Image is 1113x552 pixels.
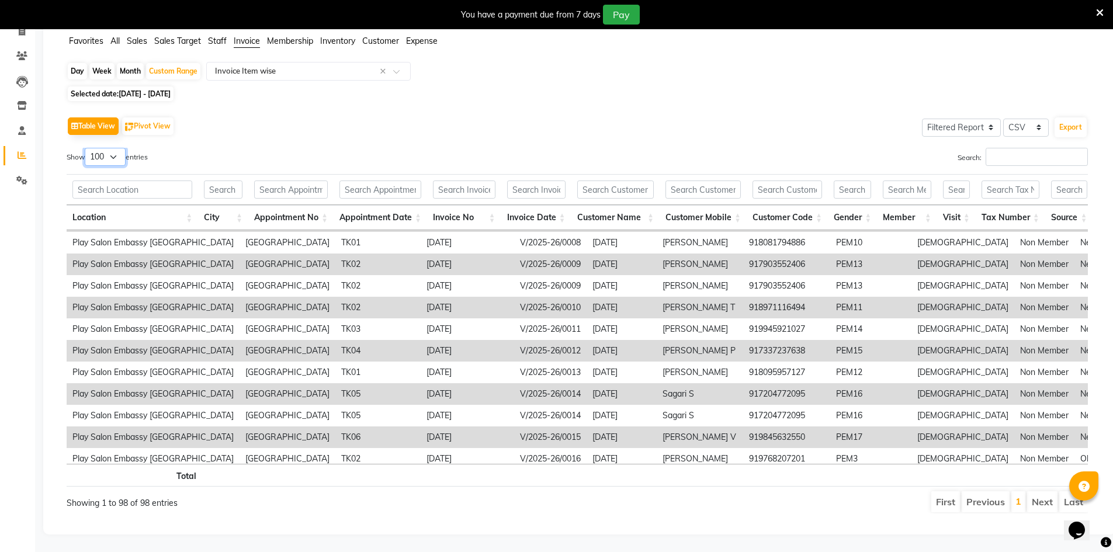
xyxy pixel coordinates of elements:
[240,254,335,275] td: [GEOGRAPHIC_DATA]
[911,405,1014,426] td: [DEMOGRAPHIC_DATA]
[743,254,830,275] td: 917903552406
[335,383,421,405] td: TK05
[743,426,830,448] td: 919845632550
[911,318,1014,340] td: [DEMOGRAPHIC_DATA]
[743,232,830,254] td: 918081794886
[421,254,514,275] td: [DATE]
[1051,180,1087,199] input: Search Source
[146,63,200,79] div: Custom Range
[587,232,657,254] td: [DATE]
[154,36,201,46] span: Sales Target
[67,490,482,509] div: Showing 1 to 98 of 98 entries
[433,180,495,199] input: Search Invoice No
[67,340,240,362] td: Play Salon Embassy [GEOGRAPHIC_DATA]
[335,426,421,448] td: TK06
[587,254,657,275] td: [DATE]
[240,232,335,254] td: [GEOGRAPHIC_DATA]
[1064,505,1101,540] iframe: chat widget
[67,254,240,275] td: Play Salon Embassy [GEOGRAPHIC_DATA]
[67,318,240,340] td: Play Salon Embassy [GEOGRAPHIC_DATA]
[68,117,119,135] button: Table View
[911,232,1014,254] td: [DEMOGRAPHIC_DATA]
[85,148,126,166] select: Showentries
[514,340,587,362] td: V/2025-26/0012
[1014,297,1074,318] td: Non Member
[657,362,743,383] td: [PERSON_NAME]
[125,123,134,131] img: pivot.png
[1014,275,1074,297] td: Non Member
[743,297,830,318] td: 918971116494
[240,405,335,426] td: [GEOGRAPHIC_DATA]
[747,205,828,230] th: Customer Code: activate to sort column ascending
[587,340,657,362] td: [DATE]
[834,180,871,199] input: Search Gender
[68,63,87,79] div: Day
[911,362,1014,383] td: [DEMOGRAPHIC_DATA]
[911,254,1014,275] td: [DEMOGRAPHIC_DATA]
[1014,254,1074,275] td: Non Member
[335,254,421,275] td: TK02
[1074,405,1113,426] td: New
[830,232,911,254] td: PEM10
[67,405,240,426] td: Play Salon Embassy [GEOGRAPHIC_DATA]
[362,36,399,46] span: Customer
[743,383,830,405] td: 917204772095
[911,340,1014,362] td: [DEMOGRAPHIC_DATA]
[657,405,743,426] td: Sagari S
[830,254,911,275] td: PEM13
[421,448,514,470] td: [DATE]
[240,426,335,448] td: [GEOGRAPHIC_DATA]
[830,340,911,362] td: PEM15
[240,340,335,362] td: [GEOGRAPHIC_DATA]
[883,180,931,199] input: Search Member
[1015,495,1021,507] a: 1
[514,448,587,470] td: V/2025-26/0016
[334,205,427,230] th: Appointment Date: activate to sort column ascending
[240,297,335,318] td: [GEOGRAPHIC_DATA]
[1074,426,1113,448] td: New
[830,426,911,448] td: PEM17
[1014,362,1074,383] td: Non Member
[657,275,743,297] td: [PERSON_NAME]
[743,340,830,362] td: 917337237638
[986,148,1088,166] input: Search:
[67,426,240,448] td: Play Salon Embassy [GEOGRAPHIC_DATA]
[1014,232,1074,254] td: Non Member
[982,180,1039,199] input: Search Tax Number
[587,383,657,405] td: [DATE]
[660,205,747,230] th: Customer Mobile: activate to sort column ascending
[421,340,514,362] td: [DATE]
[1074,318,1113,340] td: New
[335,405,421,426] td: TK05
[958,148,1088,166] label: Search:
[380,65,390,78] span: Clear all
[1074,340,1113,362] td: New
[427,205,501,230] th: Invoice No: activate to sort column ascending
[421,297,514,318] td: [DATE]
[514,362,587,383] td: V/2025-26/0013
[335,275,421,297] td: TK02
[657,448,743,470] td: [PERSON_NAME]
[1055,117,1087,137] button: Export
[937,205,976,230] th: Visit: activate to sort column ascending
[117,63,144,79] div: Month
[911,275,1014,297] td: [DEMOGRAPHIC_DATA]
[587,426,657,448] td: [DATE]
[830,448,911,470] td: PEM3
[267,36,313,46] span: Membership
[657,383,743,405] td: Sagari S
[830,297,911,318] td: PEM11
[830,318,911,340] td: PEM14
[514,232,587,254] td: V/2025-26/0008
[911,297,1014,318] td: [DEMOGRAPHIC_DATA]
[240,318,335,340] td: [GEOGRAPHIC_DATA]
[830,383,911,405] td: PEM16
[587,405,657,426] td: [DATE]
[122,117,174,135] button: Pivot View
[127,36,147,46] span: Sales
[571,205,660,230] th: Customer Name: activate to sort column ascending
[421,383,514,405] td: [DATE]
[240,383,335,405] td: [GEOGRAPHIC_DATA]
[208,36,227,46] span: Staff
[830,275,911,297] td: PEM13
